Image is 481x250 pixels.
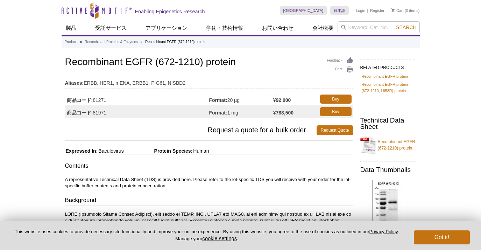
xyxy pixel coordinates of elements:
[338,21,420,33] input: Keyword, Cat. No.
[202,235,237,241] button: cookie settings
[141,21,192,35] a: アプリケーション
[317,125,353,135] a: Request Quote
[308,21,338,35] a: 会社概要
[258,21,298,35] a: お問い合わせ
[80,40,82,44] li: »
[65,93,209,105] td: 81271
[273,110,293,116] strong: ¥788,500
[209,93,273,105] td: 20 µg
[62,21,80,35] a: 製品
[65,39,78,45] a: Products
[65,196,353,206] h3: Background
[280,6,327,15] a: [GEOGRAPHIC_DATA]
[391,6,420,15] li: (0 items)
[362,73,408,79] a: Recombinant EGFR protein
[202,21,247,35] a: 学術・技術情報
[369,229,398,234] a: Privacy Policy
[414,230,470,244] button: Got it!
[98,148,123,154] span: Baculovirus
[65,176,353,189] p: A representative Technical Data Sheet (TDS) is provided here. Please refer to the lot-specific TD...
[320,95,352,104] a: Buy
[327,66,353,74] a: Print
[320,107,352,116] a: Buy
[391,8,395,12] img: Your Cart
[125,148,193,154] span: Protein Species:
[372,180,404,235] img: Recombinant EGFR (672-1210) protein gel
[65,162,353,172] h3: Contents
[370,8,384,13] a: Register
[145,40,206,44] li: Recombinant EGFR (672-1210) protein
[65,76,353,87] td: ERBB, HER1, mENA, ERBB1, PIG61, NISBD2
[327,57,353,64] a: Feedback
[65,125,317,135] span: Request a quote for a bulk order
[67,110,93,116] strong: 商品コード:
[394,24,418,30] button: Search
[396,25,416,30] span: Search
[209,105,273,118] td: 1 mg
[65,80,84,86] strong: Aliases:
[65,57,353,69] h1: Recombinant EGFR (672-1210) protein
[85,39,138,45] a: Recombinant Proteins & Enzymes
[65,148,98,154] span: Expressed In:
[360,134,416,155] a: Recombinant EGFR (672-1210) protein
[391,8,404,13] a: Cart
[360,60,416,72] h2: RELATED PRODUCTS
[67,97,93,103] strong: 商品コード:
[91,21,131,35] a: 受託サービス
[135,8,205,15] h2: Enabling Epigenetics Research
[65,105,209,118] td: 81971
[360,167,416,173] h2: Data Thumbnails
[192,148,209,154] span: Human
[141,40,143,44] li: »
[209,97,227,103] strong: Format:
[356,8,365,13] a: Login
[360,117,416,130] h2: Technical Data Sheet
[273,97,291,103] strong: ¥92,000
[209,110,227,116] strong: Format:
[367,6,368,15] li: |
[362,81,415,94] a: Recombinant EGFR protein (672-1210, L858R) protein
[330,6,349,15] a: 日本語
[11,229,402,242] p: This website uses cookies to provide necessary site functionality and improve your online experie...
